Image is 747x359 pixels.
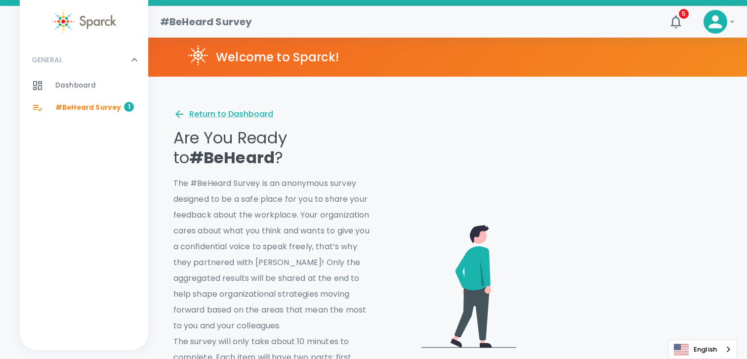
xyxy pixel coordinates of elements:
[52,10,116,33] img: Sparck logo
[20,75,148,96] a: Dashboard
[173,128,374,168] p: Are You Ready to ?
[160,14,252,30] h1: #BeHeard Survey
[55,81,96,90] span: Dashboard
[20,45,148,75] div: GENERAL
[668,340,737,359] aside: Language selected: English
[173,108,273,120] button: Return to Dashboard
[668,340,737,359] div: Language
[20,97,148,119] a: #BeHeard Survey1
[55,103,121,113] span: #BeHeard Survey
[20,75,148,123] div: GENERAL
[669,340,737,359] a: English
[20,10,148,33] a: Sparck logo
[216,49,339,65] h5: Welcome to Sparck!
[679,9,689,19] span: 5
[124,102,134,112] span: 1
[189,146,275,169] span: #BeHeard
[32,55,62,65] p: GENERAL
[188,45,208,65] img: Sparck logo
[664,10,688,34] button: 5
